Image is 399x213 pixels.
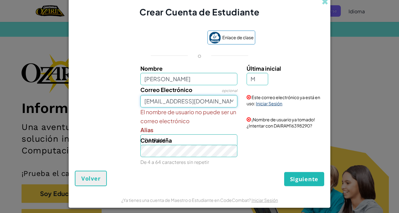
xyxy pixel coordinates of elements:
span: Última inicial [247,65,281,72]
span: Contraseña [140,137,172,144]
p: o [198,52,201,59]
span: Enlace de clase [222,33,254,42]
span: ¡Nombre de usuario ya tomado! ¿Intentar con DAIRAM16398290? [247,117,315,128]
span: Correo Electrónico [140,86,192,93]
img: classlink-logo-small.png [209,32,221,44]
small: De 4 a 64 caracteres sin repetir [140,159,209,165]
span: Alias [140,126,153,133]
span: Crear Cuenta de Estudiante [139,6,260,17]
span: opcional [222,88,237,93]
button: Siguiente [284,172,324,186]
button: Volver [75,171,107,186]
span: Volver [81,175,100,182]
span: ¿Ya tienes una cuenta de Maestro o Estudiante en CodeCombat? [121,197,252,203]
iframe: Sign in with Google Button [141,31,204,45]
a: Iniciar Sesión [256,101,282,106]
span: Este correo electrónico ya está en uso: [247,94,320,106]
a: Iniciar Sesión [252,197,278,203]
span: Nombre [140,65,163,72]
span: Siguiente [290,175,318,183]
span: El nombre de usuario no puede ser un correo electrónico [140,107,238,125]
